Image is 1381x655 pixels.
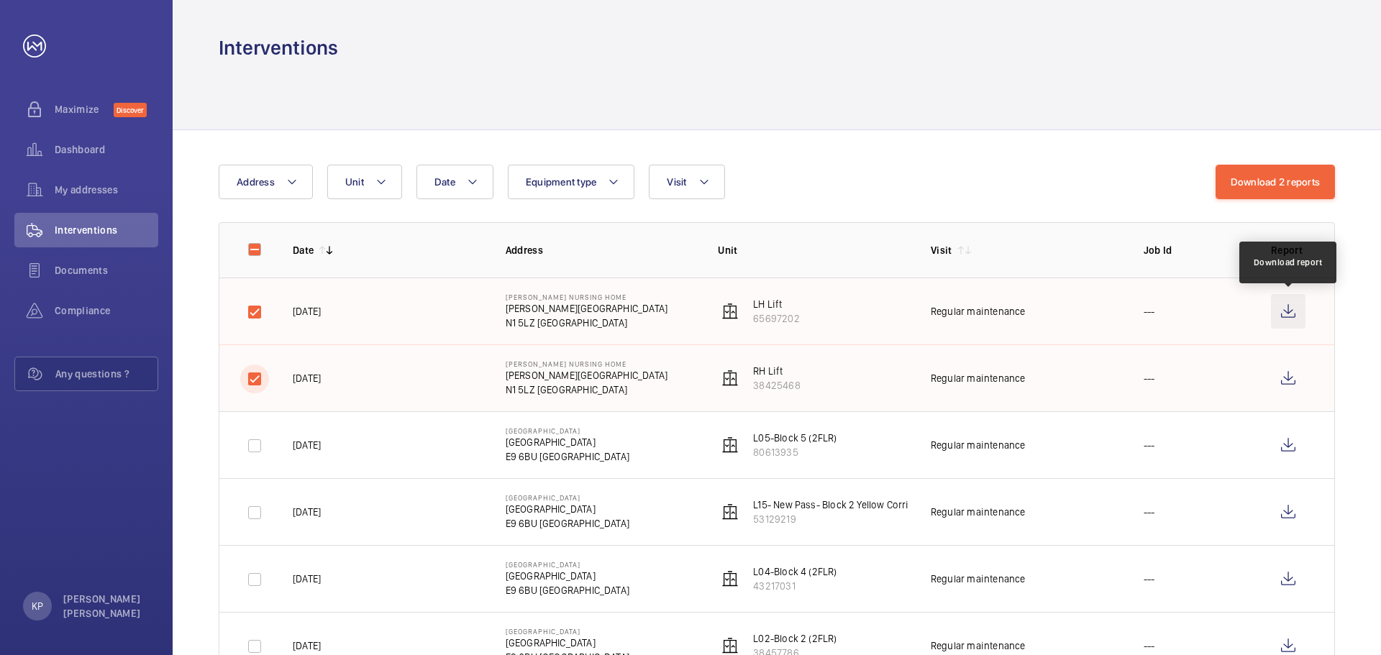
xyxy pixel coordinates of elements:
[293,243,314,257] p: Date
[63,592,150,620] p: [PERSON_NAME] [PERSON_NAME]
[293,371,321,385] p: [DATE]
[55,263,158,278] span: Documents
[506,502,629,516] p: [GEOGRAPHIC_DATA]
[1254,256,1323,269] div: Download report
[55,367,158,381] span: Any questions ?
[293,304,321,319] p: [DATE]
[506,493,629,502] p: [GEOGRAPHIC_DATA]
[1144,438,1155,452] p: ---
[753,512,954,526] p: 53129219
[721,503,739,521] img: elevator.svg
[1144,572,1155,586] p: ---
[753,297,799,311] p: LH Lift
[931,304,1025,319] div: Regular maintenance
[526,176,597,188] span: Equipment type
[753,364,800,378] p: RH Lift
[721,303,739,320] img: elevator.svg
[55,142,158,157] span: Dashboard
[506,383,667,397] p: N1 5LZ [GEOGRAPHIC_DATA]
[1144,243,1248,257] p: Job Id
[506,316,667,330] p: N1 5LZ [GEOGRAPHIC_DATA]
[506,301,667,316] p: [PERSON_NAME][GEOGRAPHIC_DATA]
[55,223,158,237] span: Interventions
[753,431,837,445] p: L05-Block 5 (2FLR)
[721,370,739,387] img: elevator.svg
[931,638,1025,653] div: Regular maintenance
[219,165,313,199] button: Address
[293,638,321,653] p: [DATE]
[753,378,800,393] p: 38425468
[1144,304,1155,319] p: ---
[753,311,799,326] p: 65697202
[293,572,321,586] p: [DATE]
[506,449,629,464] p: E9 6BU [GEOGRAPHIC_DATA]
[506,435,629,449] p: [GEOGRAPHIC_DATA]
[721,570,739,587] img: elevator.svg
[327,165,402,199] button: Unit
[219,35,338,61] h1: Interventions
[931,438,1025,452] div: Regular maintenance
[55,183,158,197] span: My addresses
[931,505,1025,519] div: Regular maintenance
[506,243,696,257] p: Address
[753,579,837,593] p: 43217031
[718,243,908,257] p: Unit
[345,176,364,188] span: Unit
[55,303,158,318] span: Compliance
[506,636,629,650] p: [GEOGRAPHIC_DATA]
[931,243,952,257] p: Visit
[114,103,147,117] span: Discover
[506,627,629,636] p: [GEOGRAPHIC_DATA]
[1216,165,1336,199] button: Download 2 reports
[237,176,275,188] span: Address
[931,371,1025,385] div: Regular maintenance
[1144,371,1155,385] p: ---
[506,516,629,531] p: E9 6BU [GEOGRAPHIC_DATA]
[1144,638,1155,653] p: ---
[293,505,321,519] p: [DATE]
[506,560,629,569] p: [GEOGRAPHIC_DATA]
[506,569,629,583] p: [GEOGRAPHIC_DATA]
[1144,505,1155,519] p: ---
[721,637,739,654] img: elevator.svg
[506,293,667,301] p: [PERSON_NAME] Nursing Home
[753,631,837,646] p: L02-Block 2 (2FLR)
[506,583,629,597] p: E9 6BU [GEOGRAPHIC_DATA]
[434,176,455,188] span: Date
[931,572,1025,586] div: Regular maintenance
[293,438,321,452] p: [DATE]
[508,165,635,199] button: Equipment type
[667,176,686,188] span: Visit
[753,498,954,512] p: L15- New Pass- Block 2 Yellow Corridor (3FLR)
[506,359,667,368] p: [PERSON_NAME] Nursing Home
[506,368,667,383] p: [PERSON_NAME][GEOGRAPHIC_DATA]
[506,426,629,435] p: [GEOGRAPHIC_DATA]
[753,564,837,579] p: L04-Block 4 (2FLR)
[753,445,837,459] p: 80613935
[55,102,114,116] span: Maximize
[416,165,493,199] button: Date
[649,165,724,199] button: Visit
[32,599,43,613] p: KP
[721,436,739,454] img: elevator.svg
